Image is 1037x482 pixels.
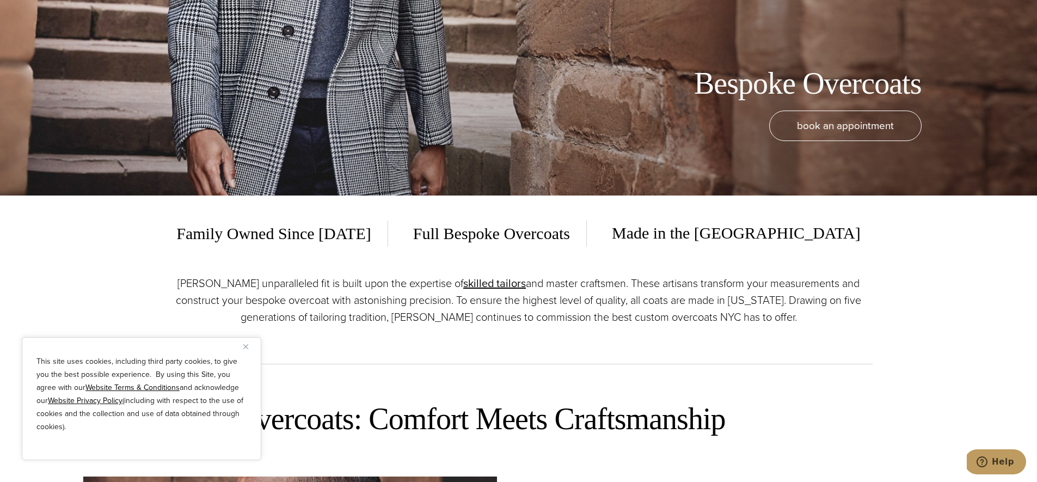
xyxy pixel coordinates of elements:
h1: Bespoke Overcoats [694,65,922,102]
p: This site uses cookies, including third party cookies, to give you the best possible experience. ... [36,355,247,434]
h2: Our Custom Overcoats: Comfort Meets Craftsmanship [83,400,954,438]
span: book an appointment [797,118,894,133]
span: Family Owned Since [DATE] [176,221,388,247]
a: Website Privacy Policy [48,395,122,406]
span: Full Bespoke Overcoats [397,221,587,247]
img: Close [243,344,248,349]
span: Made in the [GEOGRAPHIC_DATA] [596,220,861,247]
a: book an appointment [769,111,922,141]
p: [PERSON_NAME] unparalleled fit is built upon the expertise of and master craftsmen. These artisan... [165,275,873,326]
iframe: Opens a widget where you can chat to one of our agents [967,449,1026,477]
a: Website Terms & Conditions [85,382,180,393]
button: Close [243,340,256,353]
a: skilled tailors [463,275,526,291]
